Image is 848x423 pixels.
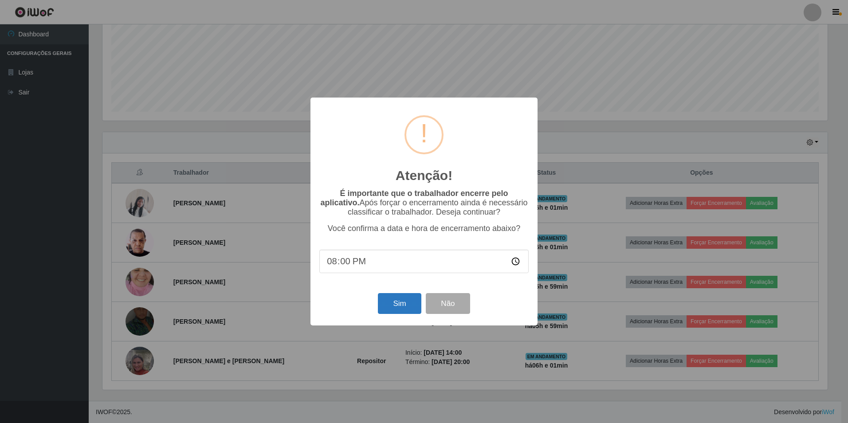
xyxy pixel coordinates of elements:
h2: Atenção! [396,168,452,184]
button: Sim [378,293,421,314]
button: Não [426,293,470,314]
p: Você confirma a data e hora de encerramento abaixo? [319,224,529,233]
p: Após forçar o encerramento ainda é necessário classificar o trabalhador. Deseja continuar? [319,189,529,217]
b: É importante que o trabalhador encerre pelo aplicativo. [320,189,508,207]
